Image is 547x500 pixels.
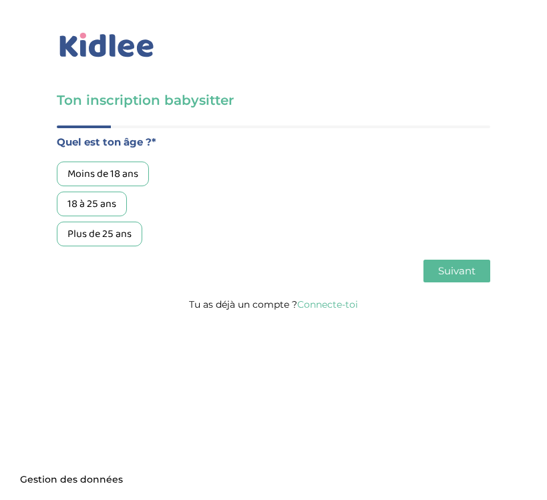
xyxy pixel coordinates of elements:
h3: Ton inscription babysitter [57,91,490,109]
img: logo_kidlee_bleu [57,30,157,61]
a: Connecte-toi [297,298,358,310]
p: Tu as déjà un compte ? [57,296,490,313]
div: Plus de 25 ans [57,222,142,246]
button: Gestion des données [12,466,131,494]
div: 18 à 25 ans [57,192,127,216]
div: Moins de 18 ans [57,162,149,186]
button: Précédent [57,260,120,282]
label: Quel est ton âge ?* [57,134,490,151]
span: Suivant [438,264,476,277]
button: Suivant [423,260,490,282]
span: Gestion des données [20,474,123,486]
